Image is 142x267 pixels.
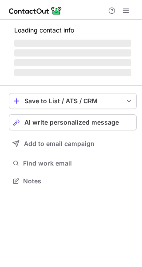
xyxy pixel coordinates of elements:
span: AI write personalized message [24,119,119,126]
span: ‌ [14,59,131,66]
span: Notes [23,177,133,185]
button: Find work email [9,157,137,170]
p: Loading contact info [14,27,131,34]
span: Find work email [23,159,133,167]
button: Add to email campaign [9,136,137,152]
button: Notes [9,175,137,187]
div: Save to List / ATS / CRM [24,97,121,105]
span: ‌ [14,49,131,57]
button: save-profile-one-click [9,93,137,109]
span: Add to email campaign [24,140,95,147]
span: ‌ [14,40,131,47]
img: ContactOut v5.3.10 [9,5,62,16]
span: ‌ [14,69,131,76]
button: AI write personalized message [9,114,137,130]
